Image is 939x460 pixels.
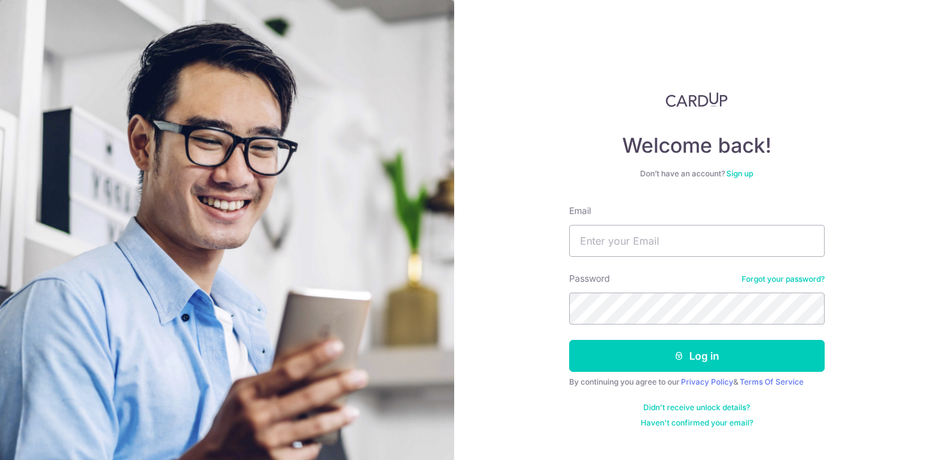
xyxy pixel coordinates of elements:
label: Password [569,272,610,285]
a: Sign up [726,169,753,178]
button: Log in [569,340,825,372]
a: Haven't confirmed your email? [641,418,753,428]
input: Enter your Email [569,225,825,257]
h4: Welcome back! [569,133,825,158]
a: Forgot your password? [742,274,825,284]
a: Privacy Policy [681,377,733,387]
div: Don’t have an account? [569,169,825,179]
a: Didn't receive unlock details? [643,402,750,413]
label: Email [569,204,591,217]
a: Terms Of Service [740,377,804,387]
img: CardUp Logo [666,92,728,107]
div: By continuing you agree to our & [569,377,825,387]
